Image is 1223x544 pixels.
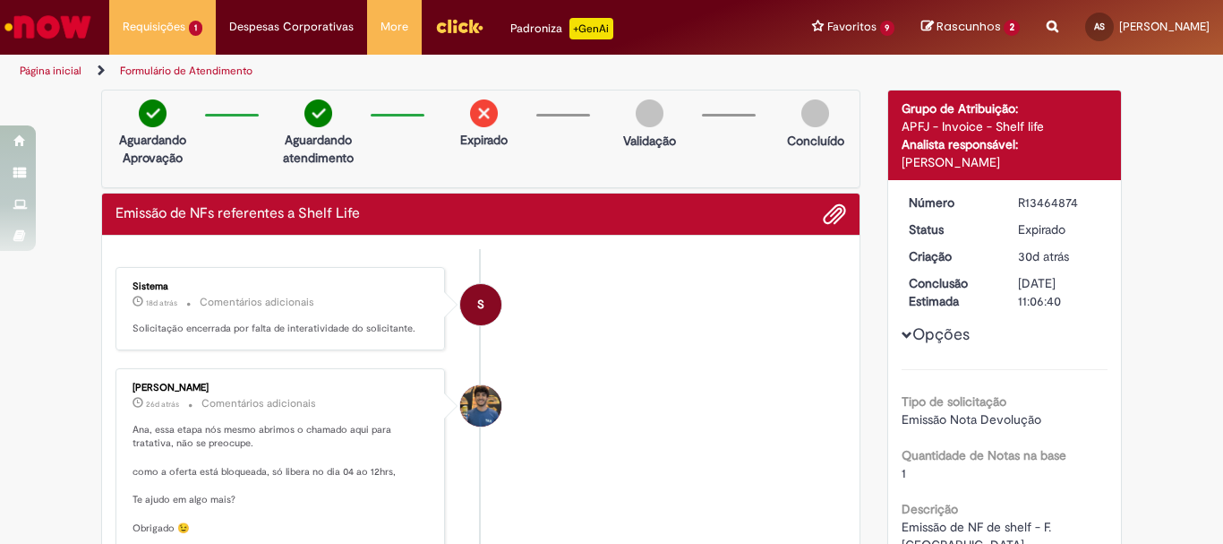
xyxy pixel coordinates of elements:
span: [PERSON_NAME] [1119,19,1210,34]
span: Emissão Nota Devolução [902,411,1041,427]
dt: Criação [895,247,1005,265]
p: Concluído [787,132,844,150]
span: AS [1094,21,1105,32]
img: ServiceNow [2,9,94,45]
img: img-circle-grey.png [801,99,829,127]
p: Validação [623,132,676,150]
button: Adicionar anexos [823,203,846,226]
b: Descrição [902,501,958,517]
small: Comentários adicionais [201,396,316,411]
span: 9 [880,21,895,36]
div: APFJ - Invoice - Shelf life [902,117,1108,135]
time: 11/09/2025 10:00:01 [146,298,177,308]
span: 1 [189,21,202,36]
span: Favoritos [827,18,877,36]
div: [PERSON_NAME] [902,153,1108,171]
b: Quantidade de Notas na base [902,447,1066,463]
span: 2 [1004,20,1020,36]
p: Aguardando Aprovação [109,131,196,167]
p: Aguardando atendimento [275,131,362,167]
span: Requisições [123,18,185,36]
div: Analista responsável: [902,135,1108,153]
a: Página inicial [20,64,81,78]
small: Comentários adicionais [200,295,314,310]
img: remove.png [470,99,498,127]
span: 26d atrás [146,399,179,410]
a: Rascunhos [921,19,1020,36]
div: Padroniza [510,18,613,39]
img: check-circle-green.png [304,99,332,127]
img: click_logo_yellow_360x200.png [435,13,483,39]
dt: Conclusão Estimada [895,274,1005,310]
b: Tipo de solicitação [902,393,1006,410]
div: System [460,284,501,325]
span: Despesas Corporativas [229,18,354,36]
dt: Número [895,194,1005,212]
div: [PERSON_NAME] [133,383,431,393]
div: Gilson Pereira Moreira Junior [460,385,501,427]
img: check-circle-green.png [139,99,167,127]
h2: Emissão de NFs referentes a Shelf Life Histórico de tíquete [115,206,360,222]
div: R13464874 [1018,194,1101,212]
p: Solicitação encerrada por falta de interatividade do solicitante. [133,322,431,336]
p: Expirado [460,131,508,149]
img: img-circle-grey.png [636,99,663,127]
span: Rascunhos [936,18,1001,35]
span: 1 [902,465,906,481]
div: Grupo de Atribuição: [902,99,1108,117]
div: Sistema [133,281,431,292]
div: [DATE] 11:06:40 [1018,274,1101,310]
span: S [477,283,484,326]
a: Formulário de Atendimento [120,64,252,78]
span: 30d atrás [1018,248,1069,264]
div: 30/08/2025 11:10:49 [1018,247,1101,265]
time: 03/09/2025 12:05:37 [146,399,179,410]
span: 18d atrás [146,298,177,308]
p: +GenAi [569,18,613,39]
dt: Status [895,220,1005,238]
span: More [381,18,408,36]
ul: Trilhas de página [13,55,802,88]
div: Expirado [1018,220,1101,238]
